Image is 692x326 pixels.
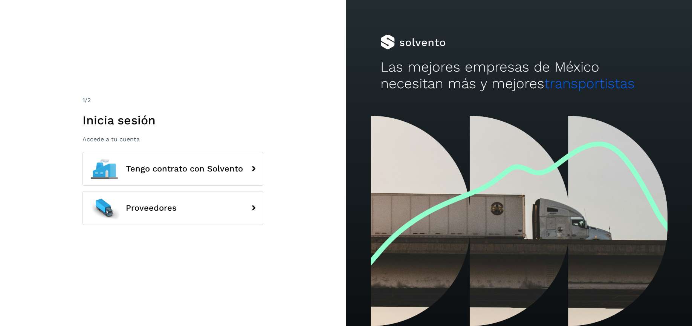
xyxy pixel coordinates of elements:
button: Proveedores [82,191,263,225]
span: transportistas [544,75,635,92]
div: /2 [82,96,263,105]
h1: Inicia sesión [82,113,263,127]
h2: Las mejores empresas de México necesitan más y mejores [380,59,657,92]
button: Tengo contrato con Solvento [82,152,263,186]
p: Accede a tu cuenta [82,136,263,143]
span: Proveedores [126,204,177,213]
span: Tengo contrato con Solvento [126,164,243,173]
span: 1 [82,96,85,104]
